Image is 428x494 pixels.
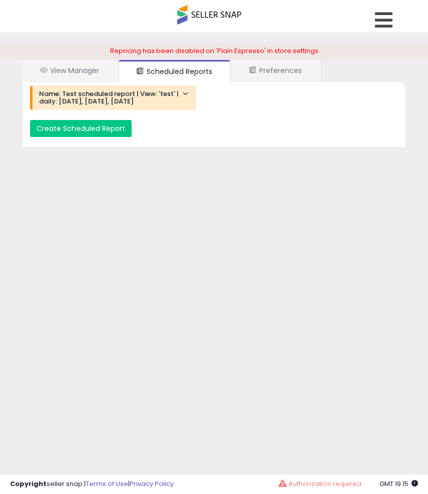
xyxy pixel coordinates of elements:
[10,479,174,489] div: seller snap | |
[249,66,256,73] i: User Preferences
[130,479,174,488] a: Privacy Policy
[23,60,117,81] a: View Manager
[86,479,128,488] a: Terms of Use
[39,90,188,105] h4: Name: Test scheduled report | View: 'test' | daily: [DATE], [DATE], [DATE]
[379,479,418,488] span: 2025-10-9 19:15 GMT
[137,67,144,74] i: Scheduled Reports
[10,479,47,488] strong: Copyright
[288,479,361,488] span: Authorization required
[30,120,132,137] button: Create Scheduled Report
[110,46,318,55] span: Repricing has been disabled on 'Plain Espresso' in store settings
[119,60,230,82] a: Scheduled Reports
[40,66,47,73] i: View Manager
[231,60,320,81] a: Preferences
